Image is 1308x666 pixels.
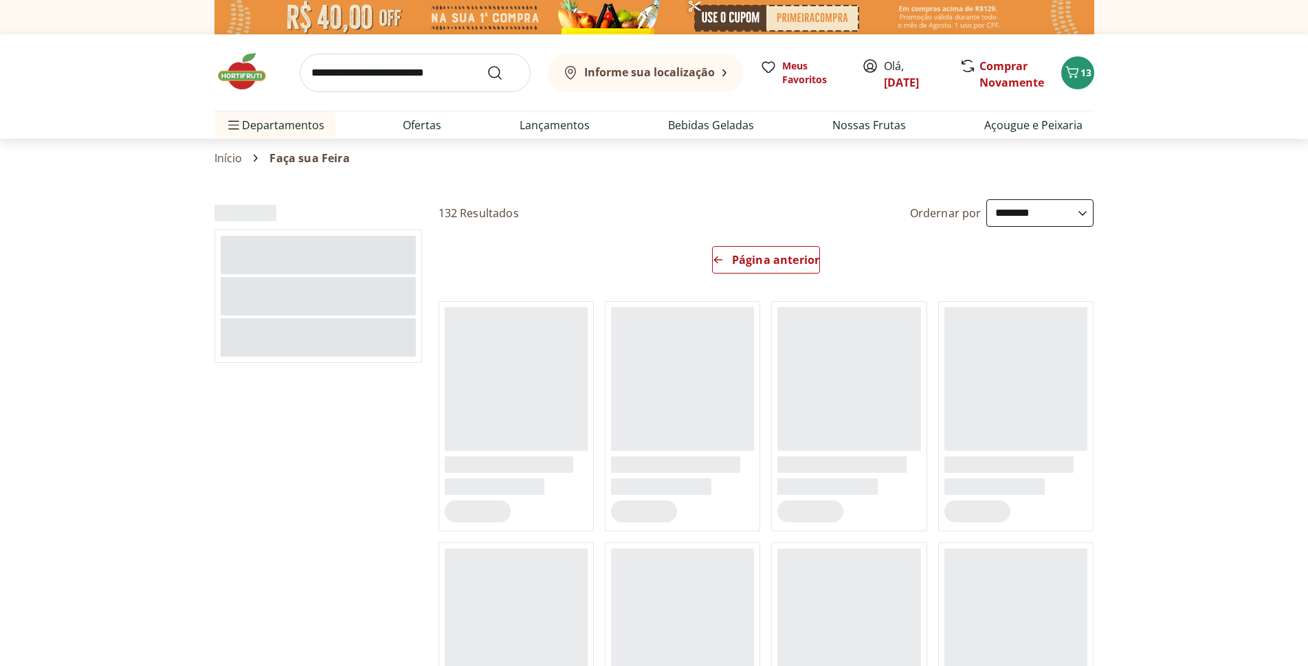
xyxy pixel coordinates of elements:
svg: Arrow Left icon [713,254,724,265]
a: Lançamentos [520,117,590,133]
img: Hortifruti [214,51,283,92]
span: Olá, [884,58,945,91]
span: Faça sua Feira [269,152,349,164]
span: Página anterior [732,254,819,265]
input: search [300,54,531,92]
a: Comprar Novamente [979,58,1044,90]
a: Início [214,152,243,164]
button: Menu [225,109,242,142]
a: Página anterior [712,246,820,279]
a: Meus Favoritos [760,59,845,87]
span: Departamentos [225,109,324,142]
span: 13 [1080,66,1091,79]
a: Ofertas [403,117,441,133]
a: Açougue e Peixaria [984,117,1083,133]
button: Carrinho [1061,56,1094,89]
a: [DATE] [884,75,919,90]
h2: 132 Resultados [439,206,519,221]
button: Informe sua localização [547,54,744,92]
label: Ordernar por [910,206,982,221]
a: Bebidas Geladas [668,117,754,133]
button: Submit Search [487,65,520,81]
b: Informe sua localização [584,65,715,80]
a: Nossas Frutas [832,117,906,133]
span: Meus Favoritos [782,59,845,87]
